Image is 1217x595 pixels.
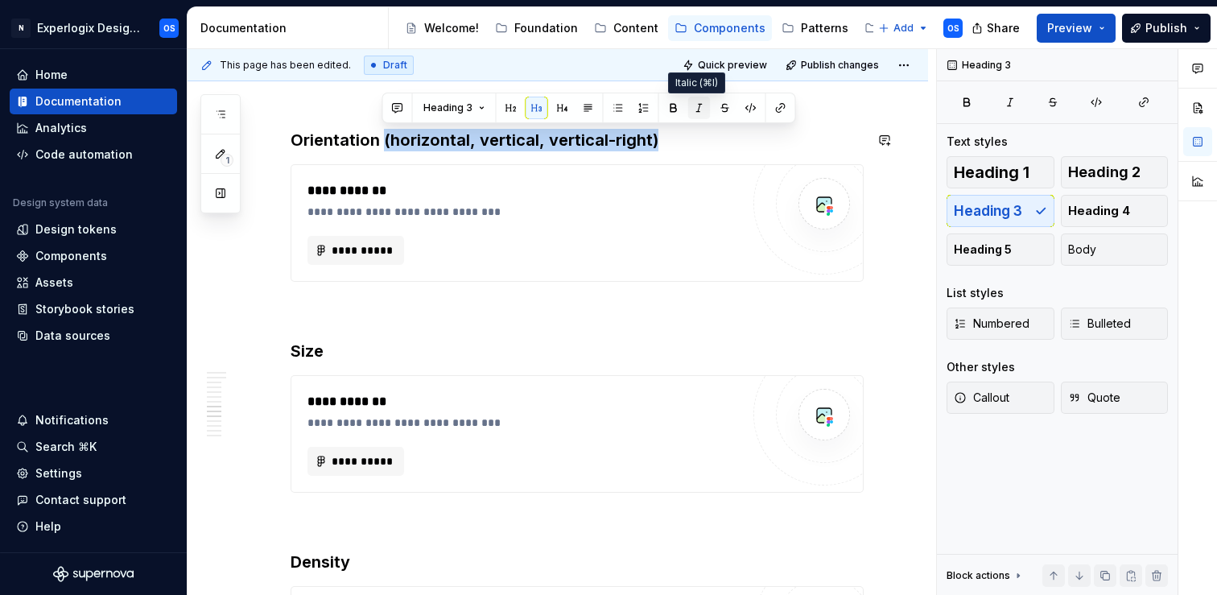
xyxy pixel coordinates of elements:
div: OS [947,22,959,35]
div: Components [694,20,765,36]
div: Analytics [35,120,87,136]
span: Publish changes [801,59,879,72]
span: Preview [1047,20,1092,36]
div: Block actions [947,569,1010,582]
button: Publish changes [781,54,886,76]
span: Heading 5 [954,242,1012,258]
button: Search ⌘K [10,434,177,460]
span: Heading 1 [954,164,1029,180]
a: Foundation [489,15,584,41]
div: Foundation [514,20,578,36]
div: Notifications [35,412,109,428]
span: Numbered [954,316,1029,332]
button: Heading 5 [947,233,1054,266]
div: Help [35,519,61,535]
span: Share [987,20,1020,36]
button: Preview [1037,14,1116,43]
div: Other styles [947,359,1015,375]
div: Components [35,248,107,264]
div: Experlogix Design System [37,20,140,36]
div: Documentation [35,93,122,109]
div: Content [613,20,658,36]
button: Numbered [947,308,1054,340]
div: Search ⌘K [35,439,97,455]
a: Content [588,15,665,41]
button: Publish [1122,14,1211,43]
a: Design tokens [10,217,177,242]
a: Assets [10,270,177,295]
h3: Size [291,340,864,362]
div: Assets [35,275,73,291]
button: Contact support [10,487,177,513]
span: Callout [954,390,1009,406]
a: Home [10,62,177,88]
div: Code automation [35,147,133,163]
div: Documentation [200,20,382,36]
div: Data sources [35,328,110,344]
span: Heading 4 [1068,203,1130,219]
button: Body [1061,233,1169,266]
a: Welcome! [398,15,485,41]
h3: Density [291,551,864,573]
div: Block actions [947,564,1025,587]
button: Heading 4 [1061,195,1169,227]
div: List styles [947,285,1004,301]
span: Draft [383,59,407,72]
button: Heading 3 [416,97,493,119]
div: Welcome! [424,20,479,36]
span: Add [893,22,914,35]
div: Home [35,67,68,83]
span: Heading 2 [1068,164,1141,180]
a: Components [668,15,772,41]
div: Storybook stories [35,301,134,317]
span: Heading 3 [423,101,472,114]
button: Share [963,14,1030,43]
a: Tools and resources [858,15,1006,41]
div: Page tree [398,12,870,44]
h3: Orientation (horizontal, vertical, vertical-right) [291,129,864,151]
div: Italic (⌘I) [668,72,725,93]
button: Notifications [10,407,177,433]
div: Text styles [947,134,1008,150]
a: Storybook stories [10,296,177,322]
span: Body [1068,242,1096,258]
a: Analytics [10,115,177,141]
a: Components [10,243,177,269]
div: Design tokens [35,221,117,238]
span: Quote [1068,390,1120,406]
a: Data sources [10,323,177,349]
button: Quote [1061,382,1169,414]
div: N [11,19,31,38]
button: Bulleted [1061,308,1169,340]
button: NExperlogix Design SystemOS [3,10,184,45]
a: Settings [10,461,177,486]
div: Settings [35,465,82,481]
a: Patterns [775,15,855,41]
button: Heading 1 [947,156,1054,188]
span: This page has been edited. [220,59,351,72]
a: Documentation [10,89,177,114]
button: Add [873,17,934,39]
svg: Supernova Logo [53,566,134,582]
a: Code automation [10,142,177,167]
div: Contact support [35,492,126,508]
span: Publish [1145,20,1187,36]
div: OS [163,22,175,35]
button: Help [10,514,177,539]
button: Heading 2 [1061,156,1169,188]
span: Quick preview [698,59,767,72]
span: 1 [221,154,233,167]
div: Design system data [13,196,108,209]
button: Quick preview [678,54,774,76]
span: Bulleted [1068,316,1131,332]
div: Patterns [801,20,848,36]
button: Callout [947,382,1054,414]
